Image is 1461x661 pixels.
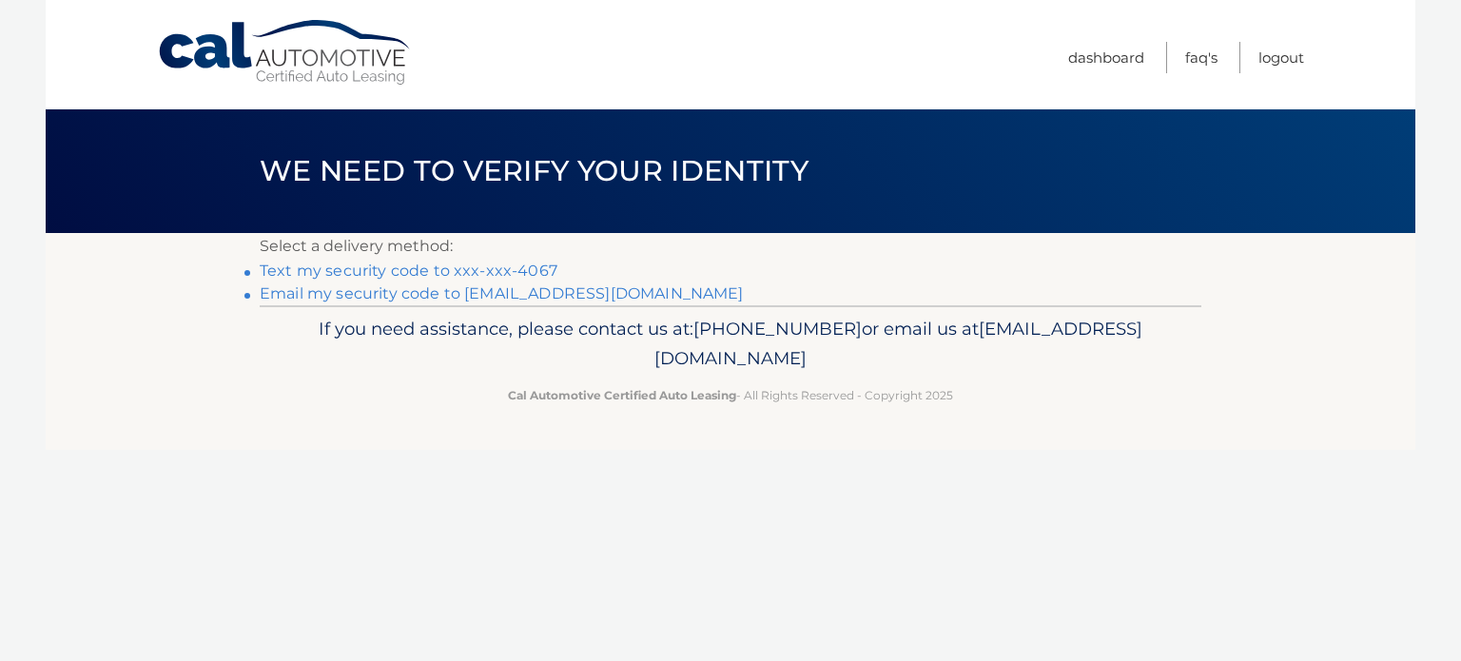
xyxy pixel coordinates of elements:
a: Dashboard [1068,42,1144,73]
a: Text my security code to xxx-xxx-4067 [260,262,557,280]
p: - All Rights Reserved - Copyright 2025 [272,385,1189,405]
a: Cal Automotive [157,19,414,87]
a: Logout [1258,42,1304,73]
a: Email my security code to [EMAIL_ADDRESS][DOMAIN_NAME] [260,284,744,302]
span: [PHONE_NUMBER] [693,318,862,340]
strong: Cal Automotive Certified Auto Leasing [508,388,736,402]
p: Select a delivery method: [260,233,1201,260]
span: We need to verify your identity [260,153,808,188]
a: FAQ's [1185,42,1217,73]
p: If you need assistance, please contact us at: or email us at [272,314,1189,375]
